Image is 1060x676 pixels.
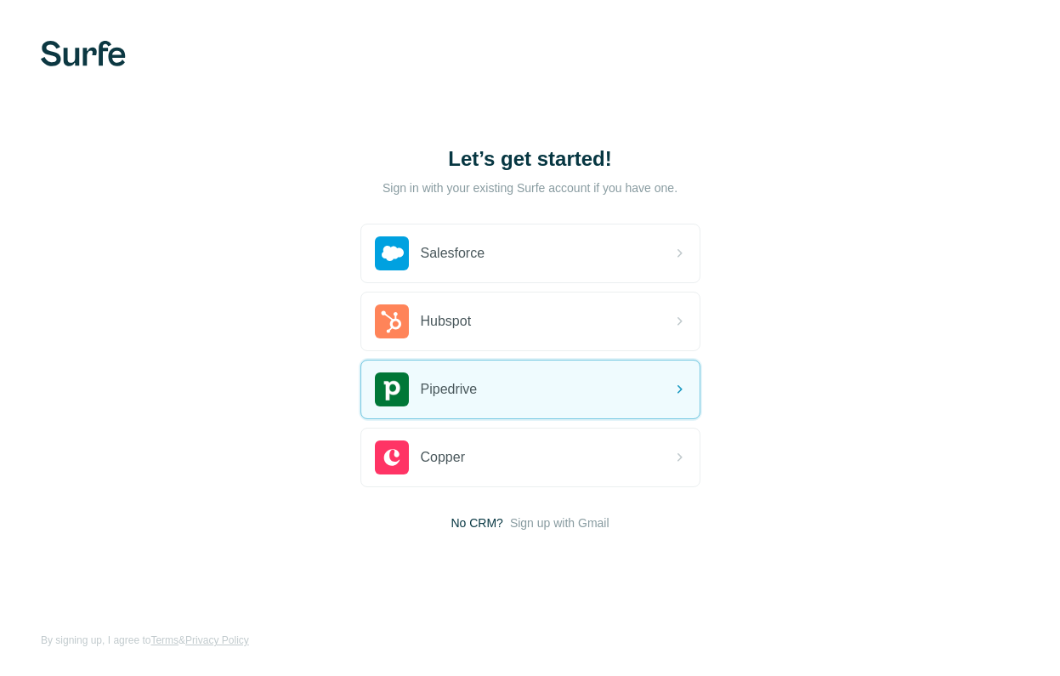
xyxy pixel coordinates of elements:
span: Copper [421,447,465,468]
span: Hubspot [421,311,472,332]
img: hubspot's logo [375,304,409,338]
img: Surfe's logo [41,41,126,66]
img: salesforce's logo [375,236,409,270]
a: Terms [150,634,179,646]
button: Sign up with Gmail [510,514,609,531]
span: No CRM? [451,514,502,531]
img: copper's logo [375,440,409,474]
p: Sign in with your existing Surfe account if you have one. [383,179,677,196]
span: By signing up, I agree to & [41,633,249,648]
a: Privacy Policy [185,634,249,646]
span: Pipedrive [421,379,478,400]
img: pipedrive's logo [375,372,409,406]
span: Salesforce [421,243,485,264]
h1: Let’s get started! [360,145,700,173]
